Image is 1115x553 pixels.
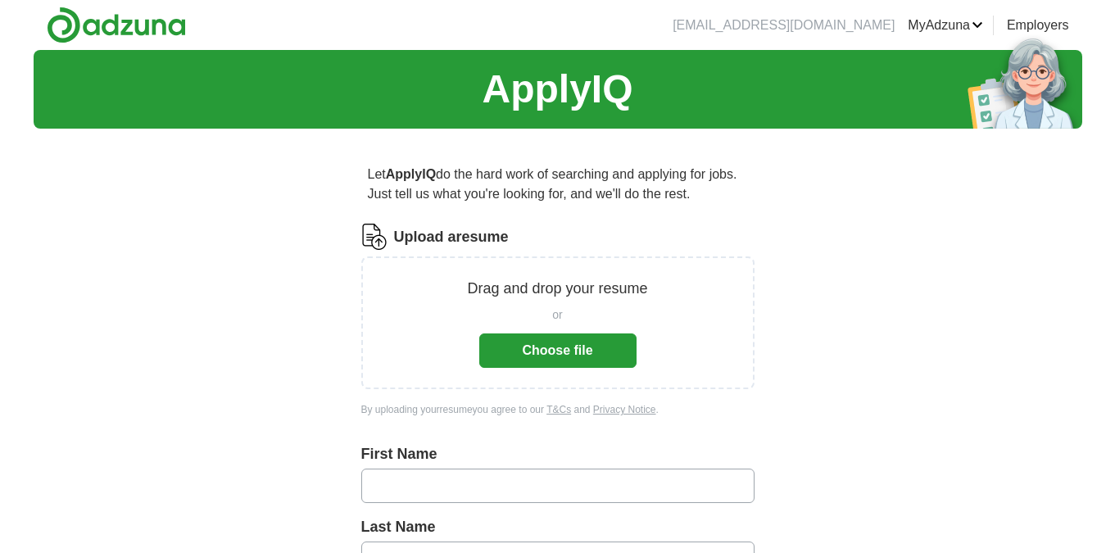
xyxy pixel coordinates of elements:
[361,224,388,250] img: CV Icon
[361,158,755,211] p: Let do the hard work of searching and applying for jobs. Just tell us what you're looking for, an...
[394,226,509,248] label: Upload a resume
[673,16,895,35] li: [EMAIL_ADDRESS][DOMAIN_NAME]
[361,402,755,417] div: By uploading your resume you agree to our and .
[593,404,656,415] a: Privacy Notice
[1007,16,1069,35] a: Employers
[546,404,571,415] a: T&Cs
[479,333,637,368] button: Choose file
[361,443,755,465] label: First Name
[386,167,436,181] strong: ApplyIQ
[467,278,647,300] p: Drag and drop your resume
[47,7,186,43] img: Adzuna logo
[482,60,632,119] h1: ApplyIQ
[361,516,755,538] label: Last Name
[552,306,562,324] span: or
[908,16,983,35] a: MyAdzuna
